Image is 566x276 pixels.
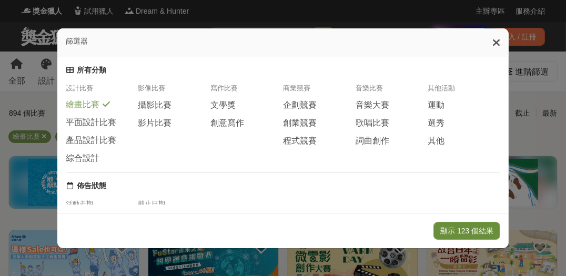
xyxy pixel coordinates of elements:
[66,135,116,146] span: 產品設計比賽
[283,84,356,99] div: 商業競賽
[283,136,317,147] span: 程式競賽
[77,181,106,191] div: 佈告狀態
[138,100,171,111] span: 攝影比賽
[138,118,171,129] span: 影片比賽
[428,84,501,99] div: 其他活動
[138,199,210,215] div: 截止日期
[356,118,389,129] span: 歌唱比賽
[210,84,283,99] div: 寫作比賽
[210,100,236,111] span: 文學獎
[66,117,116,128] span: 平面設計比賽
[356,136,389,147] span: 詞曲創作
[356,84,428,99] div: 音樂比賽
[66,99,99,110] span: 繪畫比賽
[356,100,389,111] span: 音樂大賽
[428,100,445,111] span: 運動
[283,118,317,129] span: 創業競賽
[66,199,138,215] div: 活動走期
[433,222,500,240] button: 顯示 123 個結果
[428,136,445,147] span: 其他
[138,84,210,99] div: 影像比賽
[283,100,317,111] span: 企劃競賽
[428,118,445,129] span: 選秀
[66,84,138,99] div: 設計比賽
[77,66,106,75] div: 所有分類
[66,153,99,164] span: 綜合設計
[210,118,244,129] span: 創意寫作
